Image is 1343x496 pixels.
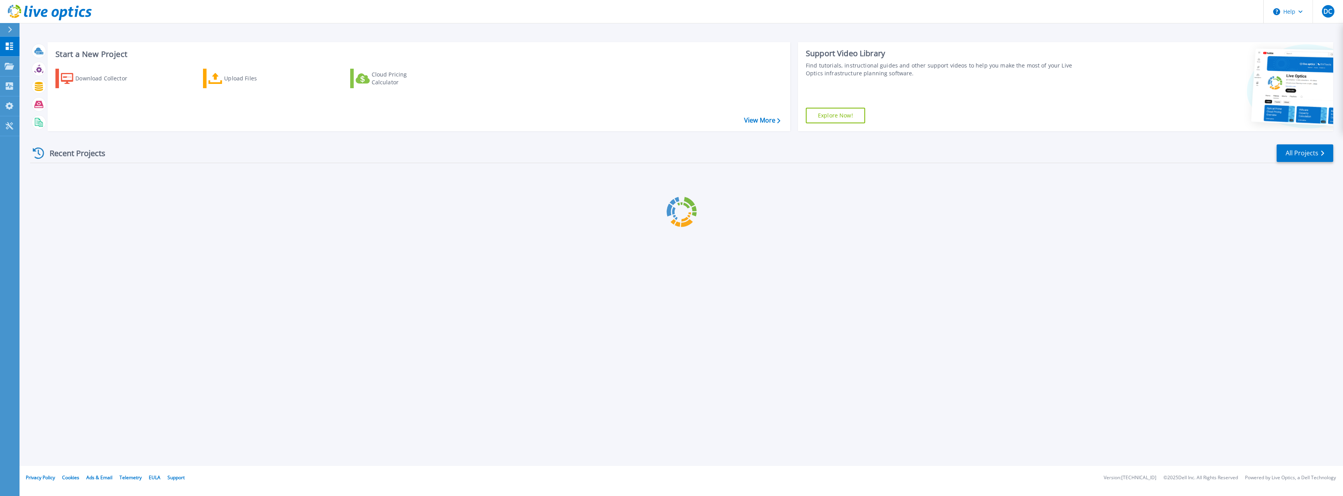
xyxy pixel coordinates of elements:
a: Download Collector [55,69,142,88]
a: View More [744,117,780,124]
div: Upload Files [224,71,287,86]
li: Powered by Live Optics, a Dell Technology [1245,475,1336,480]
a: Explore Now! [806,108,865,123]
a: Ads & Email [86,474,112,481]
div: Cloud Pricing Calculator [372,71,434,86]
a: Telemetry [119,474,142,481]
h3: Start a New Project [55,50,780,59]
span: DC [1323,8,1332,14]
a: Cookies [62,474,79,481]
a: Privacy Policy [26,474,55,481]
div: Download Collector [75,71,138,86]
div: Find tutorials, instructional guides and other support videos to help you make the most of your L... [806,62,1085,77]
li: Version: [TECHNICAL_ID] [1104,475,1156,480]
a: Support [167,474,185,481]
a: Upload Files [203,69,290,88]
div: Recent Projects [30,144,116,163]
a: EULA [149,474,160,481]
a: All Projects [1277,144,1333,162]
li: © 2025 Dell Inc. All Rights Reserved [1163,475,1238,480]
a: Cloud Pricing Calculator [350,69,437,88]
div: Support Video Library [806,48,1085,59]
